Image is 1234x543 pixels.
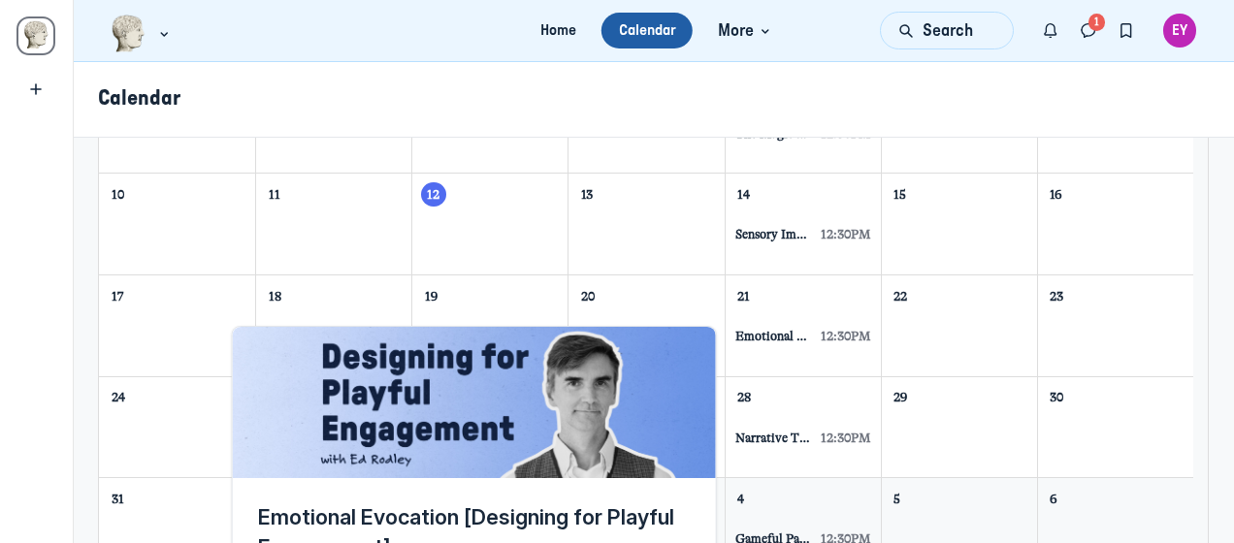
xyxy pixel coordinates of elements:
[735,328,812,344] span: Emotional Evocation [Designing for Playful Engagement]
[1037,274,1193,376] td: August 23, 2025
[265,284,285,308] a: August 18, 2025
[16,16,55,55] a: Museums as Progress
[733,385,755,409] a: August 28, 2025
[728,328,879,344] button: Event Details
[821,226,870,242] span: 12:30pm
[890,182,910,207] a: August 15, 2025
[421,284,441,308] a: August 19, 2025
[1037,376,1193,478] td: August 30, 2025
[412,274,568,376] td: August 19, 2025
[728,226,879,242] button: Event Details
[108,385,129,409] a: August 24, 2025
[601,13,693,48] a: Calendar
[19,73,53,107] a: Create a new community
[735,430,812,446] span: Narrative Transportation and Storytelling [Designing for Playful Engagement]
[108,487,128,511] a: August 31, 2025
[700,13,783,48] button: More
[1046,182,1065,207] a: August 16, 2025
[1070,12,1108,49] button: Direct messages
[111,15,146,52] img: Museums as Progress logo
[412,174,568,275] td: August 12, 2025
[1032,12,1070,49] button: Notifications
[881,376,1037,478] td: August 29, 2025
[725,174,881,275] td: August 14, 2025
[1046,487,1060,511] a: September 6, 2025
[256,174,412,275] td: August 11, 2025
[880,12,1014,49] button: Search
[881,174,1037,275] td: August 15, 2025
[99,274,255,376] td: August 17, 2025
[1163,14,1197,48] button: User menu options
[20,20,51,51] img: Museums as Progress logo
[265,182,284,207] a: August 11, 2025
[821,328,870,344] span: 12:30pm
[890,385,911,409] a: August 29, 2025
[256,274,412,376] td: August 18, 2025
[111,13,174,54] button: Museums as Progress logo
[1037,174,1193,275] td: August 16, 2025
[733,182,754,207] a: August 14, 2025
[728,430,879,446] button: Event Details
[568,174,725,275] td: August 13, 2025
[99,376,255,478] td: August 24, 2025
[1046,284,1067,308] a: August 23, 2025
[725,376,881,478] td: August 28, 2025
[108,284,127,308] a: August 17, 2025
[733,487,748,511] a: September 4, 2025
[108,182,128,207] a: August 10, 2025
[98,84,1191,113] h1: Calendar
[421,182,446,207] a: August 12, 2025
[74,62,1234,138] header: Page Header
[524,13,594,48] a: Home
[99,174,255,275] td: August 10, 2025
[1107,12,1145,49] button: Bookmarks
[890,284,911,308] a: August 22, 2025
[733,284,754,308] a: August 21, 2025
[1163,14,1197,48] div: EY
[577,182,597,207] a: August 13, 2025
[568,274,725,376] td: August 20, 2025
[577,284,599,308] a: August 20, 2025
[821,430,870,446] span: 12:30pm
[718,18,775,44] span: More
[881,274,1037,376] td: August 22, 2025
[1046,385,1067,409] a: August 30, 2025
[890,487,904,511] a: September 5, 2025
[735,226,812,242] span: Sensory Immersion [Designing for Playful Engagement]
[725,274,881,376] td: August 21, 2025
